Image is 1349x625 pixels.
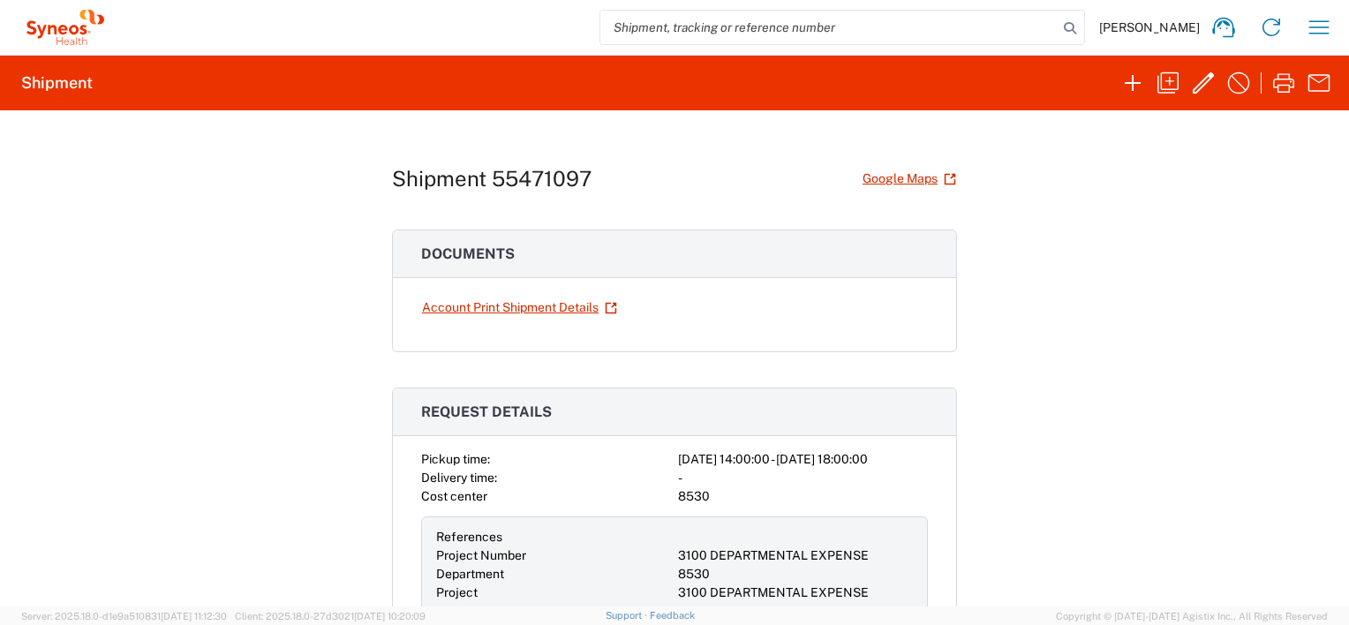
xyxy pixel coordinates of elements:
[436,530,502,544] span: References
[436,584,671,602] div: Project
[862,163,957,194] a: Google Maps
[678,546,913,565] div: 3100 DEPARTMENTAL EXPENSE
[678,469,928,487] div: -
[21,72,93,94] h2: Shipment
[421,471,497,485] span: Delivery time:
[1099,19,1200,35] span: [PERSON_NAME]
[354,611,426,621] span: [DATE] 10:20:09
[161,611,227,621] span: [DATE] 11:12:30
[21,611,227,621] span: Server: 2025.18.0-d1e9a510831
[421,245,515,262] span: Documents
[421,403,552,420] span: Request details
[421,452,490,466] span: Pickup time:
[606,610,650,621] a: Support
[678,450,928,469] div: [DATE] 14:00:00 - [DATE] 18:00:00
[436,565,671,584] div: Department
[235,611,426,621] span: Client: 2025.18.0-27d3021
[1056,608,1328,624] span: Copyright © [DATE]-[DATE] Agistix Inc., All Rights Reserved
[421,489,487,503] span: Cost center
[436,546,671,565] div: Project Number
[678,565,913,584] div: 8530
[421,292,618,323] a: Account Print Shipment Details
[678,584,913,602] div: 3100 DEPARTMENTAL EXPENSE
[650,610,695,621] a: Feedback
[678,487,928,506] div: 8530
[600,11,1058,44] input: Shipment, tracking or reference number
[392,166,592,192] h1: Shipment 55471097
